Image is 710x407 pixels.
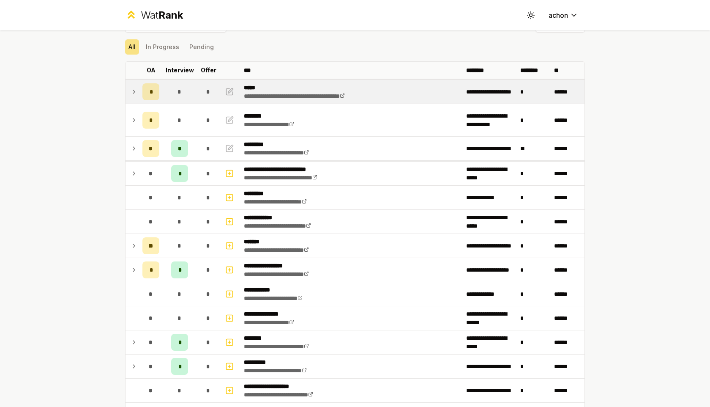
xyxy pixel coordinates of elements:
button: Pending [186,39,217,55]
span: Rank [158,9,183,21]
p: Interview [166,66,194,74]
p: Offer [201,66,216,74]
p: OA [147,66,156,74]
button: All [125,39,139,55]
button: In Progress [142,39,183,55]
div: Wat [141,8,183,22]
a: WatRank [125,8,183,22]
button: achon [542,8,585,23]
span: achon [549,10,568,20]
